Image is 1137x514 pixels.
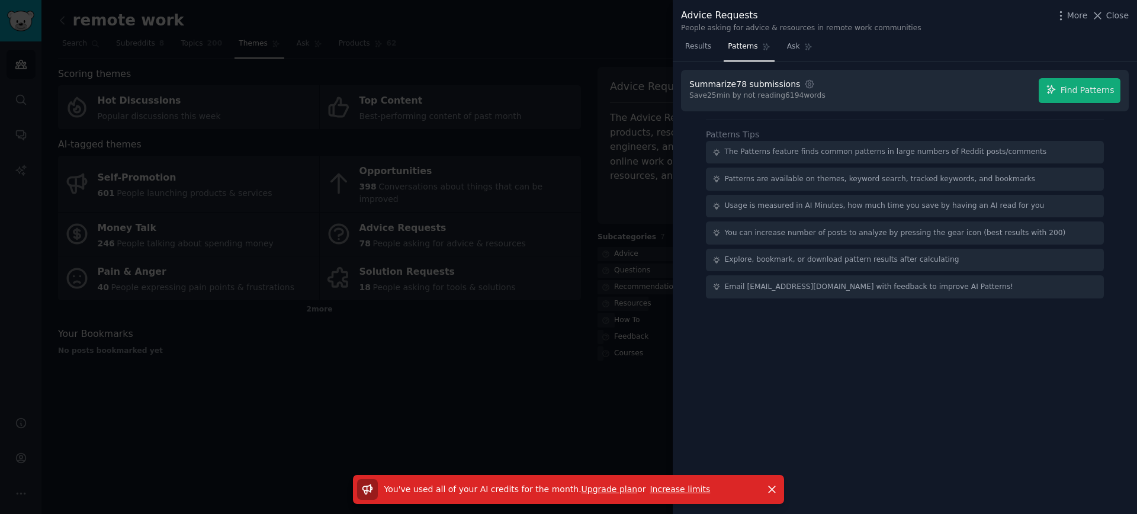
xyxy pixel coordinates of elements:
div: Explore, bookmark, or download pattern results after calculating [725,255,959,265]
div: Summarize 78 submissions [689,78,800,91]
div: You can increase number of posts to analyze by pressing the gear icon (best results with 200) [725,228,1066,239]
div: Advice Requests [681,8,921,23]
a: Results [681,37,715,62]
span: More [1067,9,1088,22]
a: Increase limits [650,484,710,494]
div: or [582,484,711,494]
a: Ask [783,37,817,62]
span: Patterns [728,41,757,52]
span: Find Patterns [1061,84,1114,97]
button: Close [1091,9,1129,22]
a: Patterns [724,37,774,62]
div: Save 25 min by not reading 6194 words [689,91,826,101]
div: Email [EMAIL_ADDRESS][DOMAIN_NAME] with feedback to improve AI Patterns! [725,282,1014,293]
button: Find Patterns [1039,78,1120,103]
span: Ask [787,41,800,52]
div: The Patterns feature finds common patterns in large numbers of Reddit posts/comments [725,147,1047,158]
div: Usage is measured in AI Minutes, how much time you save by having an AI read for you [725,201,1045,211]
label: Patterns Tips [706,130,759,139]
div: Patterns are available on themes, keyword search, tracked keywords, and bookmarks [725,174,1035,185]
button: More [1055,9,1088,22]
span: Results [685,41,711,52]
span: Close [1106,9,1129,22]
div: People asking for advice & resources in remote work communities [681,23,921,34]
